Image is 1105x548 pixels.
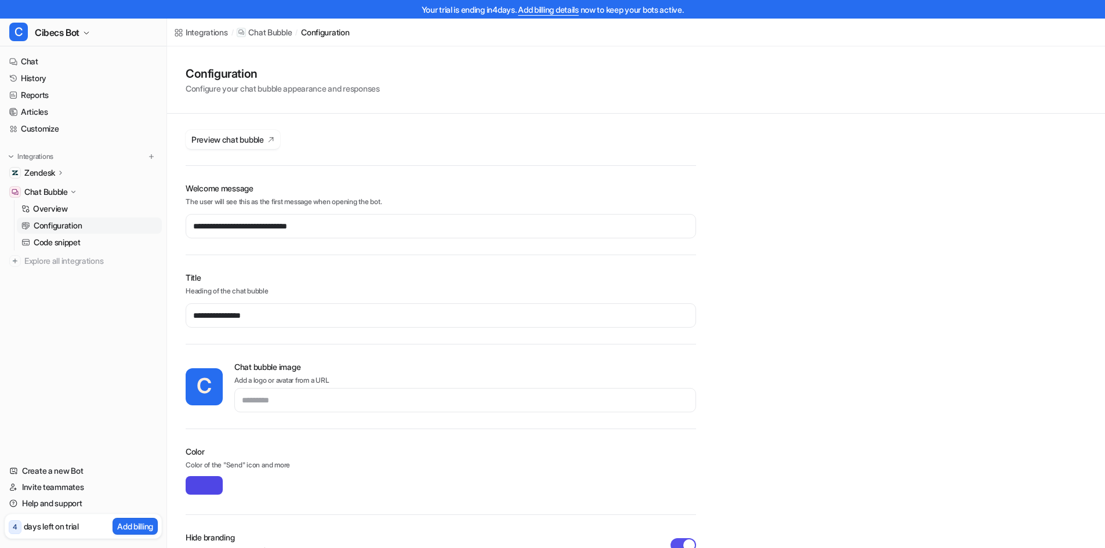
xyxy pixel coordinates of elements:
p: Chat Bubble [24,186,68,198]
span: Cibecs Bot [35,24,79,41]
p: The user will see this as the first message when opening the bot. [186,197,696,207]
h2: Color [186,445,696,458]
p: Code snippet [34,237,81,248]
span: / [295,27,298,38]
h2: Welcome message [186,182,696,194]
h2: Title [186,271,696,284]
p: Zendesk [24,167,55,179]
a: History [5,70,162,86]
a: Add billing details [518,5,579,14]
span: C [9,23,28,41]
a: Chat [5,53,162,70]
p: 4 [13,522,17,532]
p: Chat Bubble [248,27,292,38]
p: Color of the "Send" icon and more [186,460,696,474]
img: Chat Bubble [12,188,19,195]
span: C [186,368,223,405]
a: configuration [301,26,349,38]
a: Configuration [17,217,162,234]
p: Configure your chat bubble appearance and responses [186,82,380,95]
img: expand menu [7,153,15,161]
a: Explore all integrations [5,253,162,269]
a: Chat Bubble [237,27,292,38]
button: Preview chat bubble [186,130,280,149]
button: Add billing [113,518,158,535]
a: Customize [5,121,162,137]
a: Overview [17,201,162,217]
p: Add a logo or avatar from a URL [234,375,696,386]
a: Invite teammates [5,479,162,495]
img: Zendesk [12,169,19,176]
p: Configuration [34,220,82,231]
h3: Hide branding [186,531,671,543]
span: Explore all integrations [24,252,157,270]
h1: Configuration [186,65,380,82]
p: Add billing [117,520,153,532]
div: Integrations [186,26,228,38]
p: Overview [33,203,68,215]
p: Heading of the chat bubble [186,286,696,296]
a: Reports [5,87,162,103]
button: Integrations [5,151,57,162]
p: Integrations [17,152,53,161]
a: Code snippet [17,234,162,251]
p: days left on trial [24,520,79,532]
span: / [231,27,234,38]
a: Help and support [5,495,162,511]
a: Create a new Bot [5,463,162,479]
img: explore all integrations [9,255,21,267]
h2: Chat bubble image [234,361,696,373]
a: Articles [5,104,162,120]
img: menu_add.svg [147,153,155,161]
span: Preview chat bubble [191,133,264,146]
a: Integrations [174,26,228,38]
